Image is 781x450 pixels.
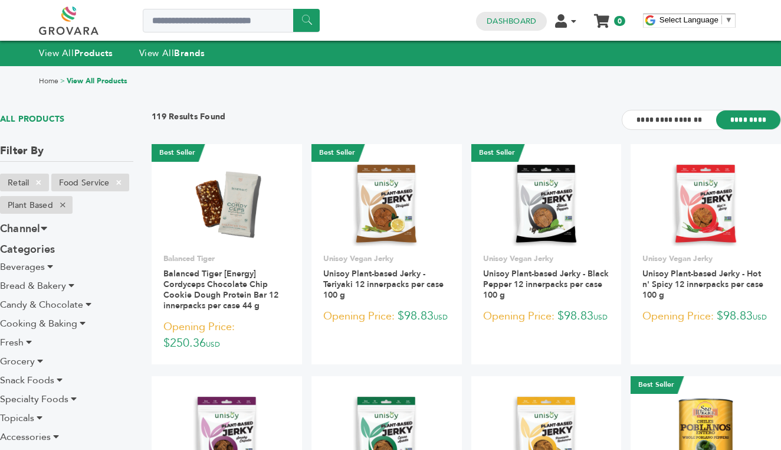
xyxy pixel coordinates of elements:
a: Unisoy Plant-based Jerky - Teriyaki 12 innerpacks per case 100 g [323,268,444,301]
span: Opening Price: [163,319,235,335]
span: Opening Price: [483,308,554,324]
span: ▼ [725,15,733,24]
p: $98.83 [483,308,610,325]
span: USD [434,312,448,322]
h3: 119 Results Found [152,111,225,129]
span: > [60,76,65,86]
span: × [109,175,129,190]
p: Unisoy Vegan Jerky [323,253,450,264]
p: $250.36 [163,318,290,353]
span: USD [593,312,608,322]
a: Balanced Tiger [Energy] Cordyceps Chocolate Chip Cookie Dough Protein Bar 12 innerpacks per case ... [163,268,278,311]
span: Opening Price: [642,308,714,324]
a: View AllProducts [39,47,113,59]
span: × [29,175,48,190]
a: Unisoy Plant-based Jerky - Black Pepper 12 innerpacks per case 100 g [483,268,609,301]
a: Dashboard [487,16,536,27]
li: Food Service [51,174,129,191]
span: USD [206,340,220,349]
img: Unisoy Plant-based Jerky - Black Pepper 12 innerpacks per case 100 g [504,161,589,246]
strong: Brands [174,47,205,59]
p: $98.83 [642,308,769,325]
span: Select Language [659,15,718,24]
img: Unisoy Plant-based Jerky - Hot n' Spicy 12 innerpacks per case 100 g [663,161,749,246]
strong: Products [74,47,113,59]
a: My Cart [595,11,609,23]
a: Home [39,76,58,86]
a: View All Products [67,76,127,86]
span: 0 [614,16,625,26]
a: Select Language​ [659,15,733,24]
p: Unisoy Vegan Jerky [642,253,769,264]
p: Unisoy Vegan Jerky [483,253,610,264]
p: $98.83 [323,308,450,325]
a: View AllBrands [139,47,205,59]
span: Opening Price: [323,308,395,324]
img: Balanced Tiger [Energy] Cordyceps Chocolate Chip Cookie Dough Protein Bar 12 innerpacks per case ... [184,161,270,246]
p: Balanced Tiger [163,253,290,264]
span: USD [753,312,767,322]
a: Unisoy Plant-based Jerky - Hot n' Spicy 12 innerpacks per case 100 g [642,268,763,301]
input: Search a product or brand... [143,9,320,32]
span: × [53,198,73,212]
img: Unisoy Plant-based Jerky - Teriyaki 12 innerpacks per case 100 g [344,161,429,246]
